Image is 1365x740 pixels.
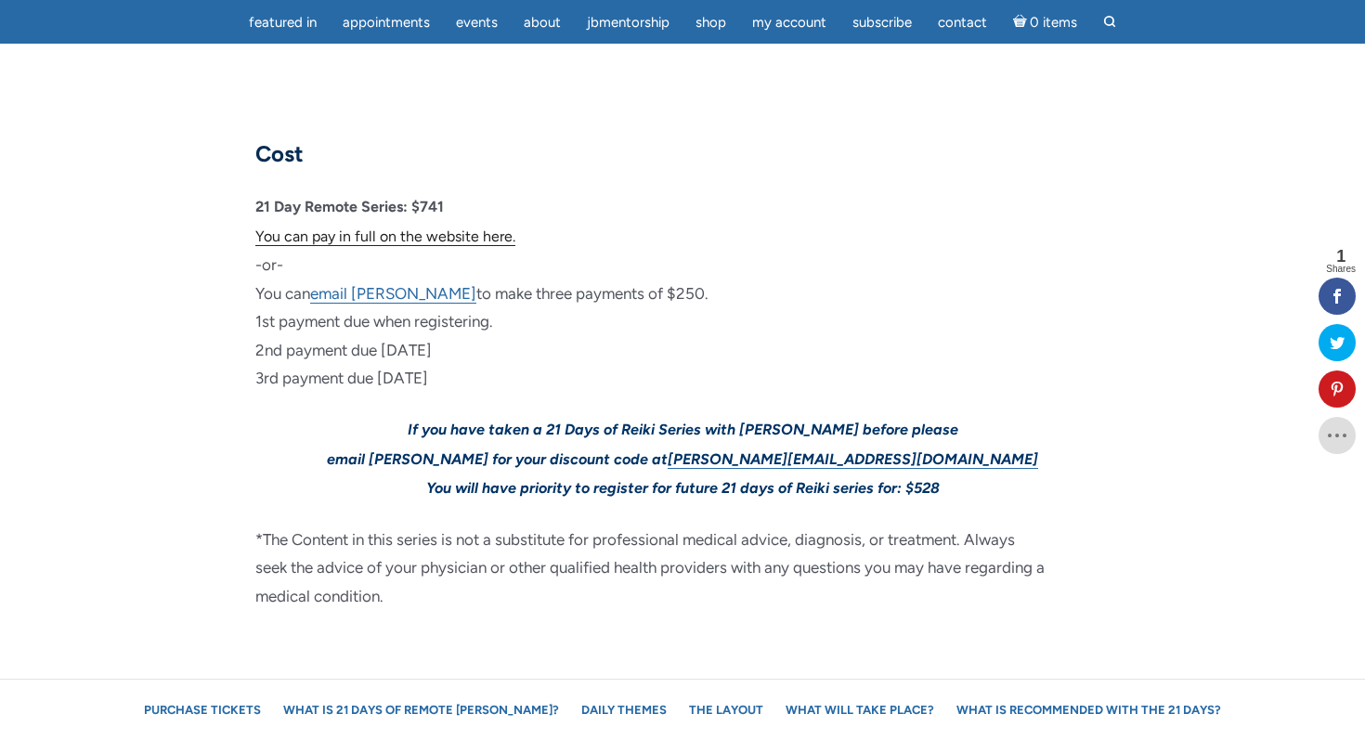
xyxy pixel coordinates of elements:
[255,198,444,215] strong: 21 Day Remote Series: $741
[255,140,304,167] strong: Cost
[343,14,430,31] span: Appointments
[255,227,515,246] a: You can pay in full on the website here.
[680,694,773,726] a: The Layout
[576,5,681,41] a: JBMentorship
[1002,3,1089,41] a: Cart0 items
[135,694,270,726] a: Purchase Tickets
[524,14,561,31] span: About
[668,450,1038,469] a: [PERSON_NAME][EMAIL_ADDRESS][DOMAIN_NAME]
[255,526,1110,611] p: *The Content in this series is not a substitute for professional medical advice, diagnosis, or tr...
[741,5,838,41] a: My Account
[513,5,572,41] a: About
[776,694,943,726] a: What will take place?
[587,14,669,31] span: JBMentorship
[238,5,328,41] a: featured in
[841,5,923,41] a: Subscribe
[310,284,476,304] a: email [PERSON_NAME]
[1013,14,1031,31] i: Cart
[331,5,441,41] a: Appointments
[327,421,1038,469] span: If you have taken a 21 Days of Reiki Series with [PERSON_NAME] before please email [PERSON_NAME] ...
[1326,265,1356,274] span: Shares
[255,192,1110,393] p: -or- You can to make three payments of $250. 1st payment due when registering. 2nd payment due [D...
[938,14,987,31] span: Contact
[1030,16,1077,30] span: 0 items
[852,14,912,31] span: Subscribe
[249,14,317,31] span: featured in
[684,5,737,41] a: Shop
[426,479,940,497] span: You will have priority to register for future 21 days of Reiki series for: $528
[752,14,826,31] span: My Account
[1326,248,1356,265] span: 1
[572,694,676,726] a: Daily Themes
[947,694,1230,726] a: What is recommended with the 21 Days?
[445,5,509,41] a: Events
[695,14,726,31] span: Shop
[456,14,498,31] span: Events
[927,5,998,41] a: Contact
[274,694,568,726] a: What is 21 Days of Remote [PERSON_NAME]?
